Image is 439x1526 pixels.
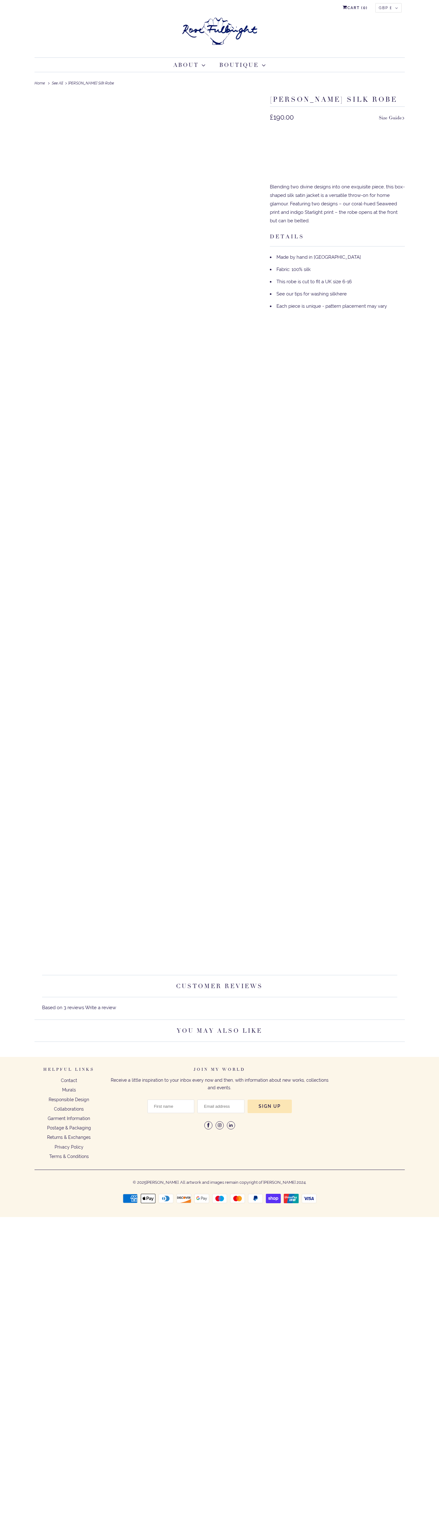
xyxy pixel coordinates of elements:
[47,1125,91,1130] a: Postage & Packaging
[197,1100,244,1113] input: Email address
[35,1175,405,1186] p: © 2025 . All artwork and images remain copyright of [PERSON_NAME] 2024.
[337,291,347,297] a: here
[146,1176,179,1185] a: [PERSON_NAME]
[173,61,206,69] a: About
[270,113,294,121] span: £190.00
[375,3,402,13] button: GBP £
[42,975,397,997] h2: Customer Reviews
[270,183,405,225] p: Blending two divine designs into one exquisite piece, this box-shaped silk satin jacket is a vers...
[35,1067,104,1077] h6: Helpful Links
[219,61,266,69] a: Boutique
[379,113,405,122] a: Size Guide
[35,81,47,85] a: Home
[270,276,405,288] li: This robe is cut to fit a UK size 6-16
[270,288,405,300] li: See our tips for washing silk
[35,76,405,91] div: [PERSON_NAME] Silk Robe
[270,95,405,107] h1: [PERSON_NAME] Silk Robe
[35,81,45,85] span: Home
[270,263,405,276] li: Fabric: 100% silk
[47,1135,91,1140] a: Returns & Exchanges
[248,1100,292,1113] input: Sign Up
[110,1077,329,1092] p: Receive a little inspiration to your inbox every now and then, with information about new works, ...
[61,1078,77,1083] a: Contact
[42,1005,84,1010] span: Based on 3 reviews
[270,231,405,246] h3: Details
[110,1067,329,1077] h6: Join my world
[55,1144,83,1150] a: Privacy Policy
[62,1087,76,1092] a: Murals
[54,1107,84,1112] a: Collaborations
[49,1154,89,1159] a: Terms & Conditions
[35,1020,405,1042] h2: You may also like
[52,81,63,85] a: See All
[343,3,368,13] a: Cart (0)
[49,1097,89,1102] a: Responsible Design
[85,1005,116,1010] a: Write a review
[270,251,405,263] li: Made by hand in [GEOGRAPHIC_DATA]
[363,6,366,10] span: 0
[48,1116,90,1121] a: Garment Information
[147,1100,195,1113] input: First name
[276,303,387,309] span: Each piece is unique - pattern placement may vary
